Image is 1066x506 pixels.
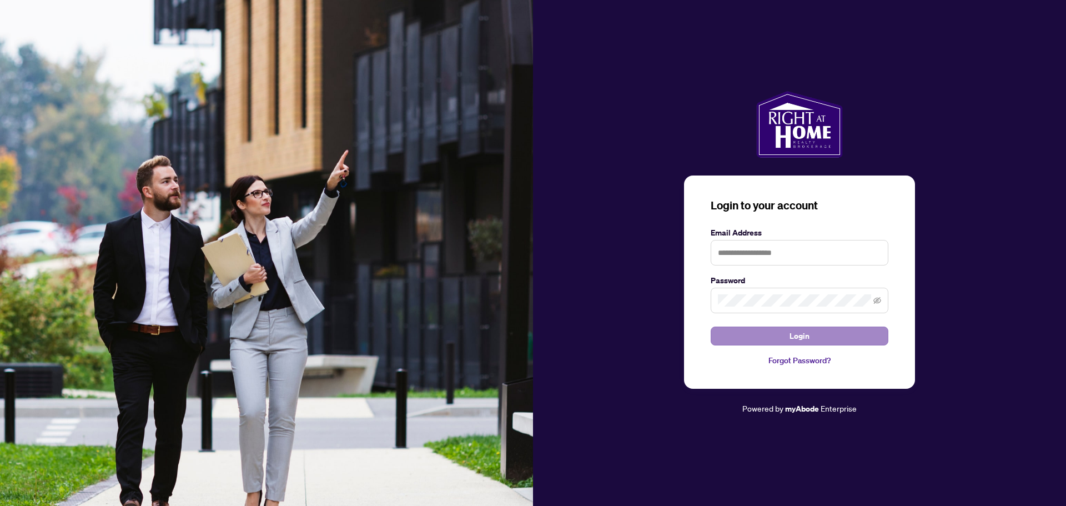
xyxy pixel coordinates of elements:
[785,403,819,415] a: myAbode
[821,403,857,413] span: Enterprise
[756,91,842,158] img: ma-logo
[711,274,888,287] label: Password
[711,227,888,239] label: Email Address
[711,198,888,213] h3: Login to your account
[873,297,881,304] span: eye-invisible
[790,327,809,345] span: Login
[742,403,783,413] span: Powered by
[711,354,888,367] a: Forgot Password?
[711,327,888,345] button: Login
